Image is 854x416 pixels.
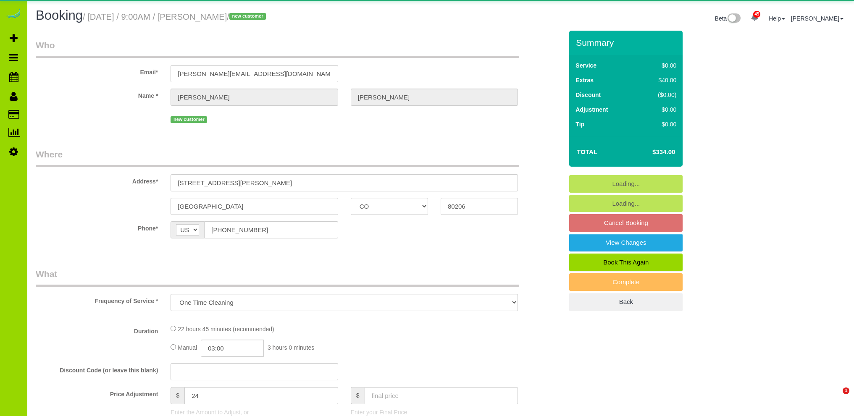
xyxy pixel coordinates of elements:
a: Beta [715,15,741,22]
a: Book This Again [569,254,683,271]
label: Duration [29,324,164,335]
a: 45 [746,8,763,27]
label: Tip [575,120,584,128]
input: City* [171,198,338,215]
a: Back [569,293,683,311]
img: Automaid Logo [5,8,22,20]
small: / [DATE] / 9:00AM / [PERSON_NAME] [83,12,268,21]
legend: What [36,268,519,287]
span: 3 hours 0 minutes [268,344,314,351]
input: Zip Code* [441,198,518,215]
span: Booking [36,8,83,23]
label: Email* [29,65,164,76]
span: $ [351,387,365,404]
a: [PERSON_NAME] [791,15,843,22]
span: 1 [843,387,849,394]
span: 22 hours 45 minutes (recommended) [178,326,274,332]
span: / [227,12,268,21]
input: final price [365,387,518,404]
h4: $334.00 [627,149,675,156]
a: View Changes [569,234,683,251]
div: $0.00 [640,105,676,114]
span: new customer [229,13,266,20]
h3: Summary [576,38,678,47]
label: Frequency of Service * [29,294,164,305]
span: new customer [171,116,207,123]
label: Discount Code (or leave this blank) [29,363,164,374]
div: $40.00 [640,76,676,84]
label: Discount [575,91,601,99]
span: 45 [753,11,760,18]
legend: Where [36,148,519,167]
input: First Name* [171,89,338,106]
label: Address* [29,174,164,186]
iframe: Intercom live chat [825,387,846,408]
span: $ [171,387,184,404]
label: Phone* [29,221,164,233]
label: Extras [575,76,594,84]
strong: Total [577,148,597,155]
label: Adjustment [575,105,608,114]
input: Email* [171,65,338,82]
div: ($0.00) [640,91,676,99]
div: $0.00 [640,120,676,128]
input: Phone* [204,221,338,238]
img: New interface [727,13,741,24]
a: Help [769,15,785,22]
span: Manual [178,344,197,351]
input: Last Name* [351,89,518,106]
div: $0.00 [640,61,676,70]
label: Service [575,61,596,70]
label: Price Adjustment [29,387,164,398]
label: Name * [29,89,164,100]
legend: Who [36,39,519,58]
